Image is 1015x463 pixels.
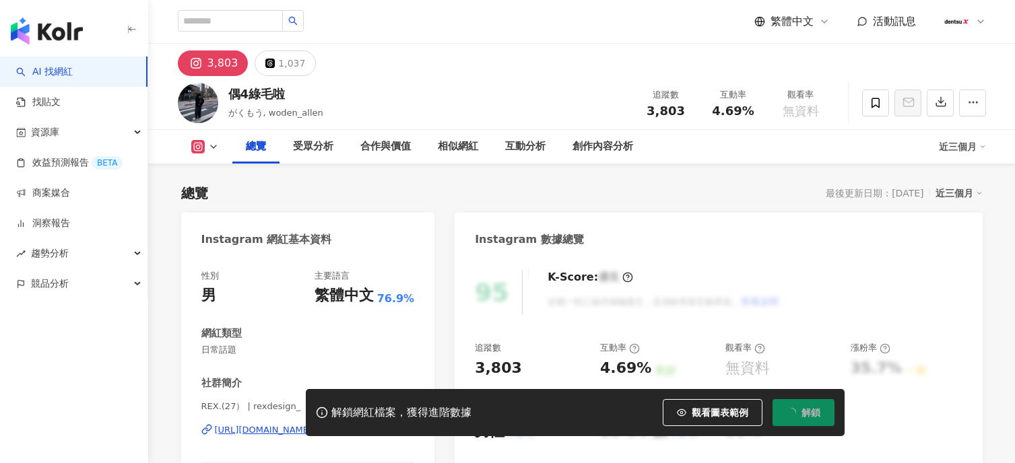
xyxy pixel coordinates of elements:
div: 合作與價值 [360,139,411,155]
div: 近三個月 [936,184,983,202]
div: 觀看率 [775,88,826,102]
div: 創作內容分析 [572,139,633,155]
a: 商案媒合 [16,186,70,200]
span: 無資料 [783,104,819,118]
div: 偶4綠毛啦 [228,85,323,102]
div: 3,803 [207,54,238,73]
img: KOL Avatar [178,83,218,123]
div: 互動率 [600,342,640,354]
div: 追蹤數 [641,88,692,102]
div: 互動率 [708,88,759,102]
a: 效益預測報告BETA [16,156,123,170]
div: 最後更新日期：[DATE] [826,188,923,199]
div: 受眾分析 [293,139,333,155]
div: 追蹤數 [475,342,501,354]
div: K-Score : [548,270,633,285]
span: 繁體中文 [771,14,814,29]
button: 觀看圖表範例 [663,399,762,426]
span: がくもう, woden_allen [228,108,323,118]
a: 洞察報告 [16,217,70,230]
button: 解鎖 [773,399,834,426]
button: 1,037 [255,50,316,76]
span: 76.9% [377,291,415,306]
div: Instagram 數據總覽 [475,232,584,247]
div: 觀看率 [725,342,765,354]
a: 找貼文 [16,96,61,109]
div: 漲粉率 [851,342,890,354]
a: searchAI 找網紅 [16,65,73,79]
div: 網紅類型 [201,326,242,341]
button: 3,803 [178,50,249,76]
span: 競品分析 [31,269,69,299]
div: 近三個月 [939,136,986,157]
div: 男 [201,285,216,306]
div: 3,803 [475,358,522,379]
div: 社群簡介 [201,376,242,390]
img: 180x180px_JPG.jpg [944,9,969,34]
span: 趨勢分析 [31,238,69,269]
span: 解鎖 [801,407,820,418]
div: 互動分析 [505,139,546,155]
div: 繁體中文 [315,285,374,306]
div: 主要語言 [315,270,350,282]
div: 無資料 [725,358,770,379]
span: loading [786,407,796,417]
div: 總覽 [181,184,208,203]
div: 性別 [201,270,219,282]
span: 觀看圖表範例 [692,407,748,418]
span: 4.69% [712,104,754,118]
img: logo [11,17,83,44]
span: 活動訊息 [873,15,916,28]
div: 相似網紅 [438,139,478,155]
div: 解鎖網紅檔案，獲得進階數據 [331,406,471,420]
span: 3,803 [647,104,685,118]
span: search [288,16,298,26]
span: rise [16,249,26,258]
span: 資源庫 [31,117,59,147]
div: Instagram 網紅基本資料 [201,232,332,247]
div: 4.69% [600,358,651,379]
span: 日常話題 [201,344,415,356]
div: 1,037 [278,54,305,73]
div: 總覽 [246,139,266,155]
